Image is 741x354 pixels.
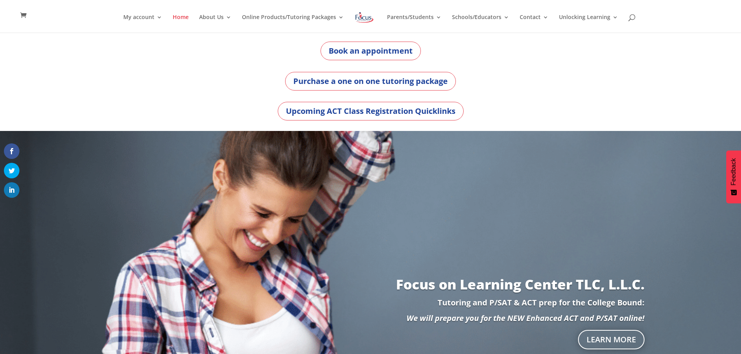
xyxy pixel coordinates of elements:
[520,14,548,33] a: Contact
[199,14,231,33] a: About Us
[354,10,375,24] img: Focus on Learning
[578,330,645,349] a: Learn More
[321,42,421,60] a: Book an appointment
[387,14,441,33] a: Parents/Students
[726,150,741,203] button: Feedback - Show survey
[396,275,645,293] a: Focus on Learning Center TLC, L.L.C.
[730,158,737,185] span: Feedback
[559,14,618,33] a: Unlocking Learning
[278,102,464,120] a: Upcoming ACT Class Registration Quicklinks
[173,14,189,33] a: Home
[452,14,509,33] a: Schools/Educators
[242,14,344,33] a: Online Products/Tutoring Packages
[406,313,645,323] em: We will prepare you for the NEW Enhanced ACT and P/SAT online!
[285,72,456,91] a: Purchase a one on one tutoring package
[123,14,162,33] a: My account
[96,299,644,314] p: Tutoring and P/SAT & ACT prep for the College Bound:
